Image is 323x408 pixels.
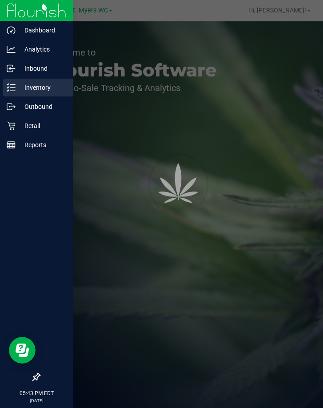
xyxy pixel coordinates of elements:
inline-svg: Retail [7,121,16,130]
inline-svg: Dashboard [7,26,16,35]
p: Inbound [16,63,69,74]
p: Inventory [16,82,69,93]
p: Analytics [16,44,69,55]
p: [DATE] [4,397,69,404]
p: 05:43 PM EDT [4,389,69,397]
inline-svg: Reports [7,140,16,149]
p: Reports [16,140,69,150]
inline-svg: Outbound [7,102,16,111]
p: Dashboard [16,25,69,36]
inline-svg: Inventory [7,83,16,92]
p: Outbound [16,101,69,112]
inline-svg: Analytics [7,45,16,54]
iframe: Resource center [9,337,36,364]
inline-svg: Inbound [7,64,16,73]
p: Retail [16,120,69,131]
